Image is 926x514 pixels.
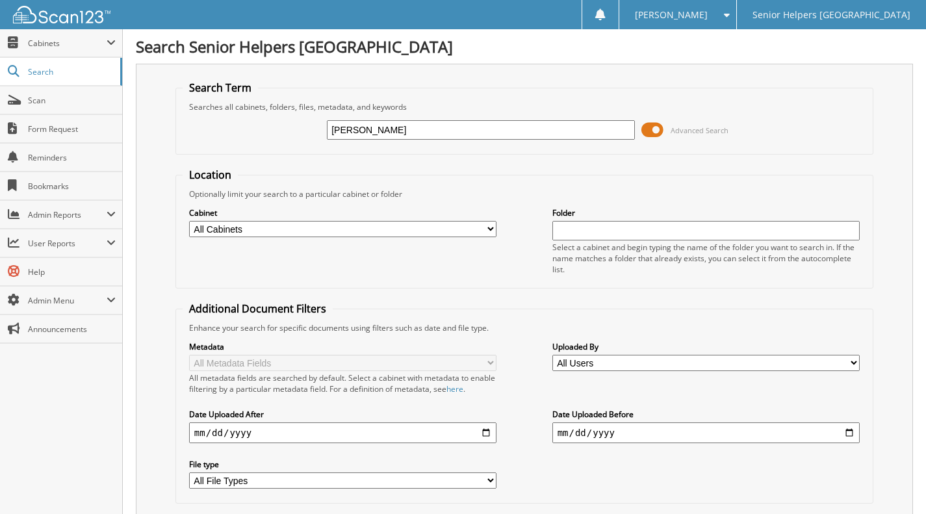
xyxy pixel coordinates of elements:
label: Metadata [189,341,497,352]
h1: Search Senior Helpers [GEOGRAPHIC_DATA] [136,36,913,57]
span: Admin Reports [28,209,107,220]
label: File type [189,459,497,470]
input: end [552,422,860,443]
div: All metadata fields are searched by default. Select a cabinet with metadata to enable filtering b... [189,372,497,394]
span: Advanced Search [671,125,728,135]
a: here [446,383,463,394]
span: Admin Menu [28,295,107,306]
span: Reminders [28,152,116,163]
div: Select a cabinet and begin typing the name of the folder you want to search in. If the name match... [552,242,860,275]
label: Cabinet [189,207,497,218]
span: Search [28,66,114,77]
input: start [189,422,497,443]
span: Form Request [28,123,116,135]
div: Optionally limit your search to a particular cabinet or folder [183,188,866,199]
span: [PERSON_NAME] [635,11,708,19]
label: Folder [552,207,860,218]
div: Searches all cabinets, folders, files, metadata, and keywords [183,101,866,112]
img: scan123-logo-white.svg [13,6,110,23]
span: Scan [28,95,116,106]
span: Cabinets [28,38,107,49]
span: Bookmarks [28,181,116,192]
iframe: Chat Widget [861,452,926,514]
legend: Additional Document Filters [183,302,333,316]
legend: Location [183,168,238,182]
span: Announcements [28,324,116,335]
legend: Search Term [183,81,258,95]
label: Uploaded By [552,341,860,352]
span: Senior Helpers [GEOGRAPHIC_DATA] [752,11,910,19]
span: User Reports [28,238,107,249]
div: Enhance your search for specific documents using filters such as date and file type. [183,322,866,333]
label: Date Uploaded Before [552,409,860,420]
span: Help [28,266,116,277]
label: Date Uploaded After [189,409,497,420]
